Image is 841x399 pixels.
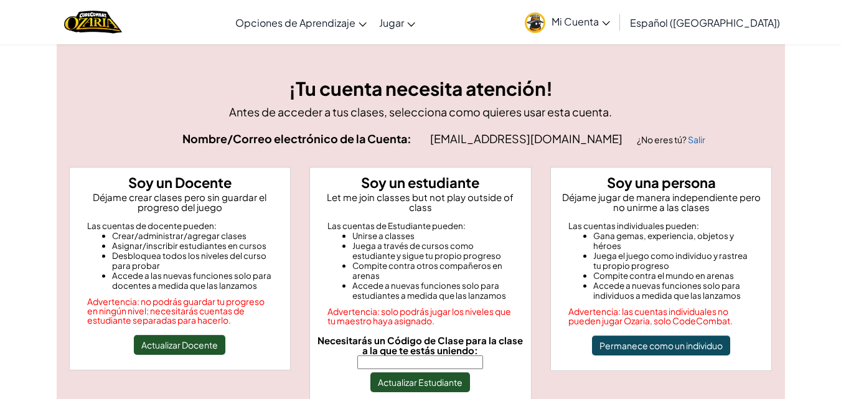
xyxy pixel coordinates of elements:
li: Crear/administrar/agregar clases [112,231,273,241]
span: Opciones de Aprendizaje [235,16,355,29]
li: Juega a través de cursos como estudiante y sigue tu propio progreso [352,241,514,261]
a: Mi Cuenta [519,2,616,42]
div: Advertencia: solo podrás jugar los niveles que tu maestro haya asignado. [327,307,514,326]
strong: Soy una persona [607,174,716,191]
strong: Nombre/Correo electrónico de la Cuenta: [182,131,411,146]
li: Desbloquea todos los niveles del curso para probar [112,251,273,271]
li: Accede a nuevas funciones solo para estudiantes a medida que las lanzamos [352,281,514,301]
li: Juega el juego como individuo y rastrea tu propio progreso [593,251,754,271]
h3: ¡Tu cuenta necesita atención! [69,75,773,103]
strong: Soy un Docente [128,174,232,191]
div: Las cuentas individuales pueden: [568,221,754,231]
a: Español ([GEOGRAPHIC_DATA]) [624,6,786,39]
li: Accede a las nuevas funciones solo para docentes a medida que las lanzamos [112,271,273,291]
span: Mi Cuenta [552,15,610,28]
a: Ozaria by CodeCombat logo [64,9,122,35]
li: Gana gemas, experiencia, objetos y héroes [593,231,754,251]
p: Déjame crear clases pero sin guardar el progreso del juego [75,192,286,212]
li: Compite contra otros compañeros en arenas [352,261,514,281]
span: [EMAIL_ADDRESS][DOMAIN_NAME] [430,131,624,146]
div: Las cuentas de Estudiante pueden: [327,221,514,231]
div: Advertencia: no podrás guardar tu progreso en ningún nivel; necesitarás cuentas de estudiante sep... [87,297,273,325]
img: avatar [525,12,545,33]
li: Unirse a classes [352,231,514,241]
p: Let me join classes but not play outside of class [315,192,526,212]
button: Permanece como un individuo [592,336,730,355]
strong: Soy un estudiante [361,174,479,191]
a: Salir [688,134,705,145]
span: Español ([GEOGRAPHIC_DATA]) [630,16,780,29]
img: Home [64,9,122,35]
p: Antes de acceder a tus clases, selecciona como quieres usar esta cuenta. [69,103,773,121]
div: Advertencia: las cuentas individuales no pueden jugar Ozaria, solo CodeCombat. [568,307,754,326]
a: Opciones de Aprendizaje [229,6,373,39]
button: Actualizar Docente [134,335,225,355]
li: Asignar/inscribir estudiantes en cursos [112,241,273,251]
a: Jugar [373,6,421,39]
button: Actualizar Estudiante [370,372,470,392]
span: Jugar [379,16,404,29]
div: Las cuentas de docente pueden: [87,221,273,231]
li: Compite contra el mundo en arenas [593,271,754,281]
span: ¿No eres tú? [637,134,688,145]
li: Accede a nuevas funciones solo para individuos a medida que las lanzamos [593,281,754,301]
span: Necesitarás un Código de Clase para la clase a la que te estás uniendo: [317,334,523,356]
input: Necesitarás un Código de Clase para la clase a la que te estás uniendo: [357,355,483,369]
p: Déjame jugar de manera independiente pero no unirme a las clases [556,192,767,212]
